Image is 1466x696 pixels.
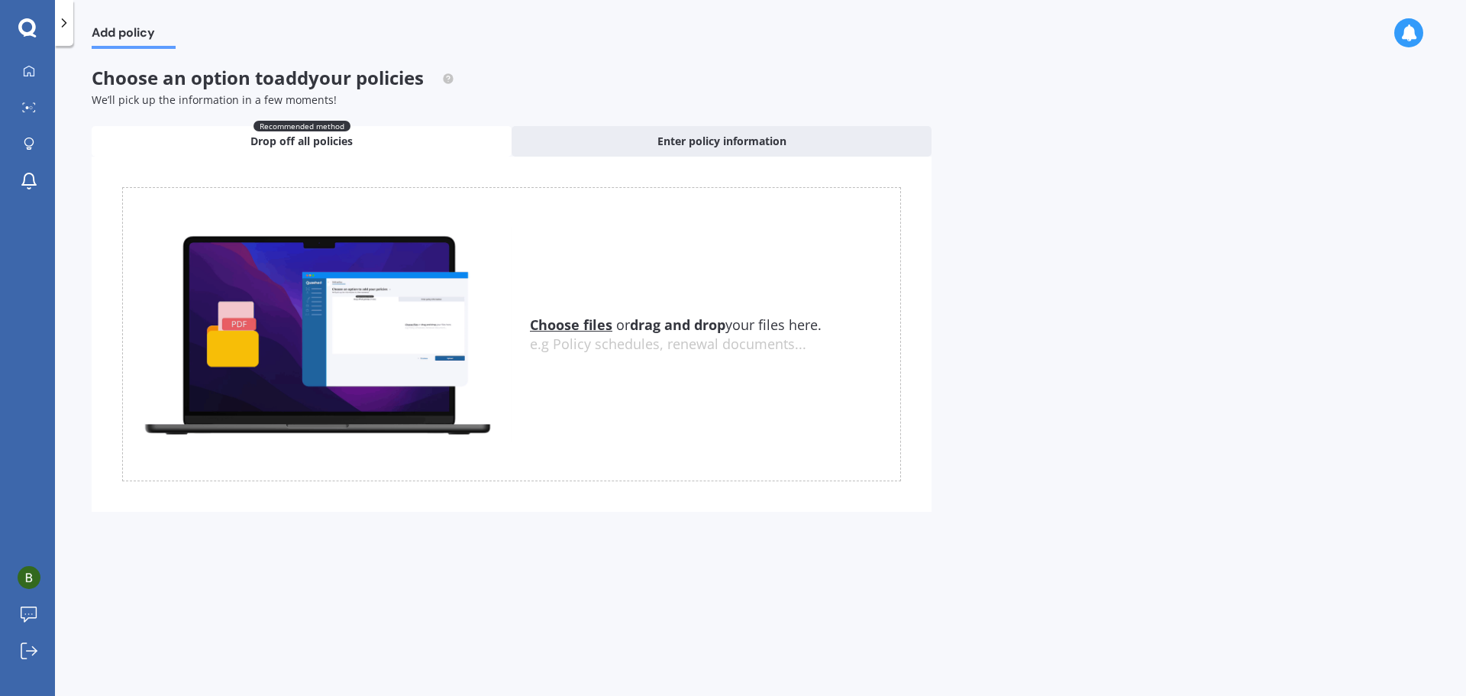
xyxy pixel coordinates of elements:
span: Enter policy information [657,134,786,149]
img: ACg8ocKD0q0XPPBhXDXJ-GjJFuGGGdb6qLfRCGBYDXfP7hdlPS1XWw=s96-c [18,566,40,589]
span: Add policy [92,25,176,46]
span: We’ll pick up the information in a few moments! [92,92,337,107]
span: Drop off all policies [250,134,353,149]
span: Recommended method [253,121,350,131]
div: e.g Policy schedules, renewal documents... [530,336,900,353]
span: to add your policies [255,65,424,90]
u: Choose files [530,316,612,334]
span: or your files here. [530,316,822,334]
span: Choose an option [92,65,454,90]
b: drag and drop [630,316,725,334]
img: upload.de96410c8ce839c3fdd5.gif [123,227,512,442]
